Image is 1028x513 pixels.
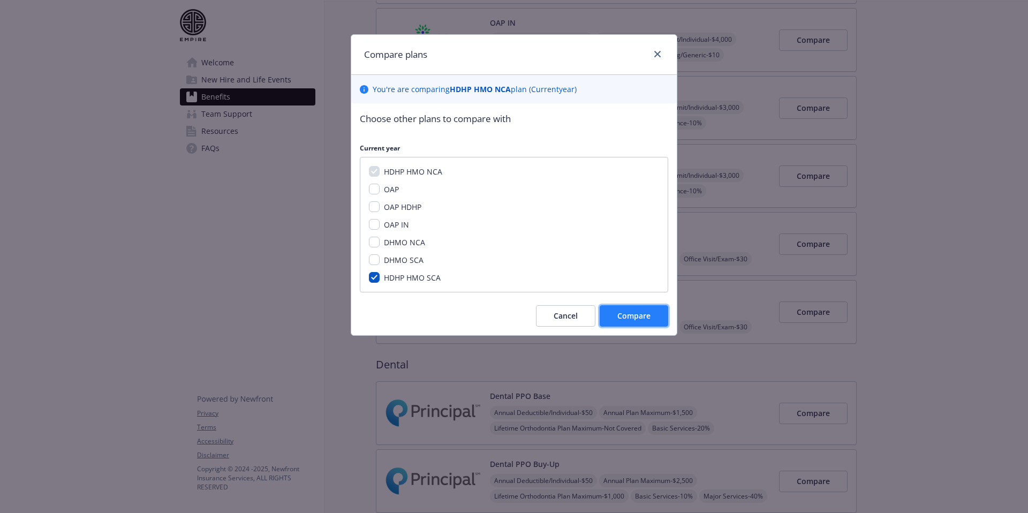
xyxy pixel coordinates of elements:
span: OAP [384,184,399,194]
span: DHMO SCA [384,255,424,265]
p: Choose other plans to compare with [360,112,668,126]
span: Compare [617,311,651,321]
p: Current year [360,144,668,153]
p: You ' re are comparing plan ( Current year) [373,84,577,95]
button: Compare [600,305,668,327]
a: close [651,48,664,61]
span: HDHP HMO NCA [384,167,442,177]
span: HDHP HMO SCA [384,273,441,283]
button: Cancel [536,305,595,327]
span: OAP HDHP [384,202,421,212]
span: DHMO NCA [384,237,425,247]
h1: Compare plans [364,48,427,62]
b: HDHP HMO NCA [450,84,511,94]
span: Cancel [554,311,578,321]
span: OAP IN [384,220,409,230]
